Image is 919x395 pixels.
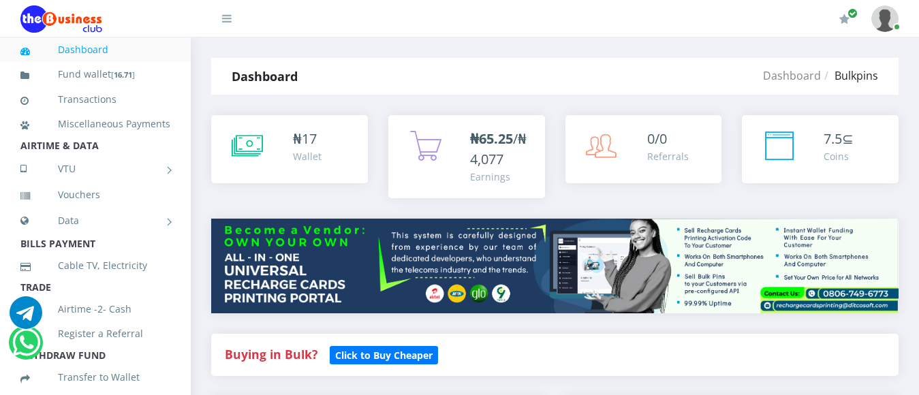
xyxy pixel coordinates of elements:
li: Bulkpins [821,67,878,84]
b: Click to Buy Cheaper [335,349,433,362]
a: Dashboard [763,68,821,83]
span: 7.5 [824,129,842,148]
a: Chat for support [10,306,42,329]
a: Miscellaneous Payments [20,108,170,140]
b: 16.71 [114,69,132,80]
span: Renew/Upgrade Subscription [847,8,858,18]
div: ⊆ [824,129,854,149]
a: Airtime -2- Cash [20,294,170,325]
a: Data [20,204,170,238]
a: Click to Buy Cheaper [330,346,438,362]
span: 17 [302,129,317,148]
a: Fund wallet[16.71] [20,59,170,91]
div: Referrals [647,149,689,163]
a: VTU [20,152,170,186]
small: [ ] [111,69,135,80]
a: ₦65.25/₦4,077 Earnings [388,115,545,198]
b: ₦65.25 [470,129,513,148]
img: Logo [20,5,102,33]
div: ₦ [293,129,322,149]
strong: Dashboard [232,68,298,84]
i: Renew/Upgrade Subscription [839,14,850,25]
a: Transactions [20,84,170,115]
a: Chat for support [12,336,40,359]
div: Earnings [470,170,531,184]
span: /₦4,077 [470,129,527,168]
a: Transfer to Wallet [20,362,170,393]
span: 0/0 [647,129,667,148]
img: User [871,5,899,32]
a: Dashboard [20,34,170,65]
div: Coins [824,149,854,163]
a: 0/0 Referrals [565,115,722,183]
a: Cable TV, Electricity [20,250,170,281]
a: Register a Referral [20,318,170,349]
div: Wallet [293,149,322,163]
a: Vouchers [20,179,170,210]
a: ₦17 Wallet [211,115,368,183]
strong: Buying in Bulk? [225,346,317,362]
img: multitenant_rcp.png [211,219,899,313]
